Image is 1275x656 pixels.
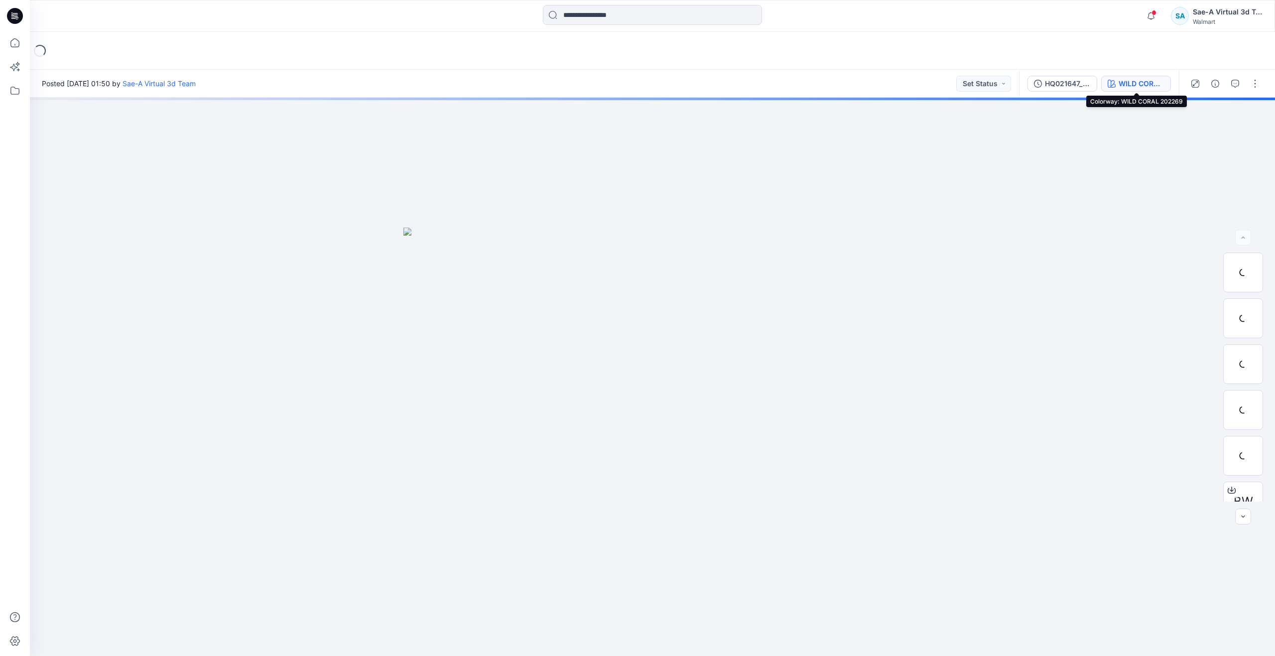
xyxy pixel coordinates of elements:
[1045,78,1091,89] div: HQ021647_FULL COLORWAYS
[1171,7,1189,25] div: SA
[1207,76,1223,92] button: Details
[1101,76,1171,92] button: WILD CORAL 202269
[123,79,196,88] a: Sae-A Virtual 3d Team
[1027,76,1097,92] button: HQ021647_FULL COLORWAYS
[1234,493,1253,511] span: BW
[42,78,196,89] span: Posted [DATE] 01:50 by
[1193,18,1263,25] div: Walmart
[1193,6,1263,18] div: Sae-A Virtual 3d Team
[1119,78,1164,89] div: WILD CORAL 202269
